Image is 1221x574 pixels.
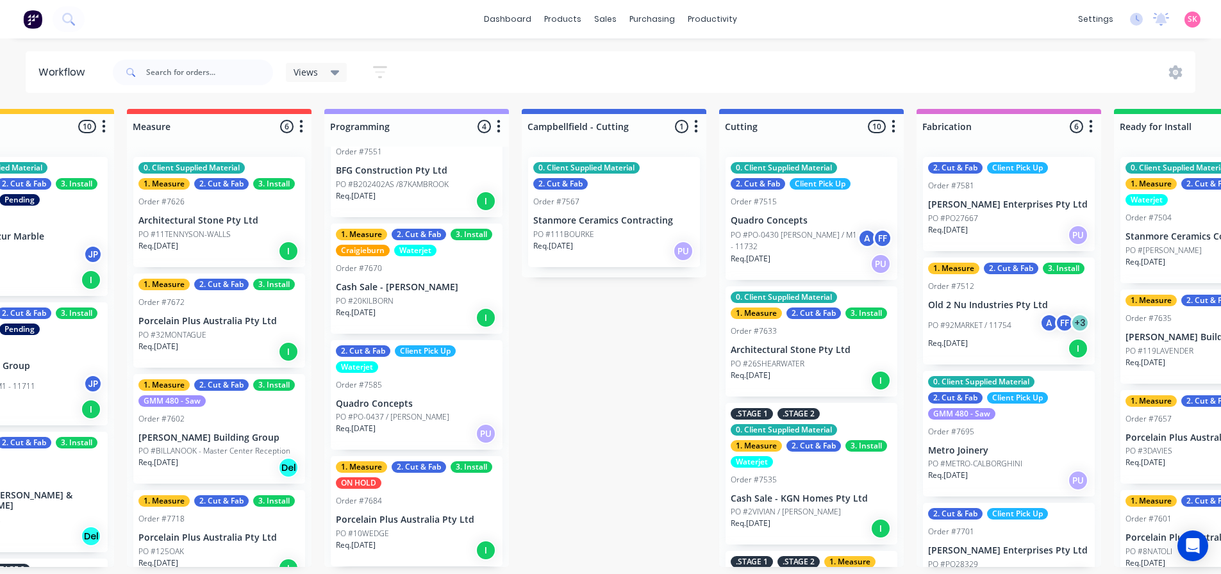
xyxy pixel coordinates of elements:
[451,229,492,240] div: 3. Install
[790,178,851,190] div: Client Pick Up
[987,392,1048,404] div: Client Pick Up
[984,263,1038,274] div: 2. Cut & Fab
[336,461,387,473] div: 1. Measure
[336,190,376,202] p: Req. [DATE]
[928,526,974,537] div: Order #7701
[1072,10,1120,29] div: settings
[845,440,887,452] div: 3. Install
[394,245,436,256] div: Waterjet
[38,65,91,80] div: Workflow
[476,191,496,211] div: I
[1188,13,1197,25] span: SK
[138,329,206,341] p: PO #32MONTAGUE
[1043,263,1084,274] div: 3. Install
[83,245,103,264] div: JP
[731,229,858,252] p: PO #PO-0430 [PERSON_NAME] / M1 - 11732
[336,361,378,373] div: Waterjet
[533,196,579,208] div: Order #7567
[138,297,185,308] div: Order #7672
[138,532,300,543] p: Porcelain Plus Australia Pty Ltd
[138,279,190,290] div: 1. Measure
[928,445,1090,456] p: Metro Joinery
[278,341,299,362] div: I
[928,162,983,174] div: 2. Cut & Fab
[336,411,449,423] p: PO #PO-0437 / [PERSON_NAME]
[1125,245,1202,256] p: PO #[PERSON_NAME]
[23,10,42,29] img: Factory
[987,508,1048,520] div: Client Pick Up
[533,240,573,252] p: Req. [DATE]
[824,556,876,568] div: 1. Measure
[731,556,773,568] div: .STAGE 1
[138,162,245,174] div: 0. Client Supplied Material
[194,379,249,391] div: 2. Cut & Fab
[731,370,770,381] p: Req. [DATE]
[336,539,376,551] p: Req. [DATE]
[138,341,178,352] p: Req. [DATE]
[731,440,782,452] div: 1. Measure
[1125,395,1177,407] div: 1. Measure
[731,345,892,356] p: Architectural Stone Pty Ltd
[336,398,497,409] p: Quadro Concepts
[138,316,300,327] p: Porcelain Plus Australia Pty Ltd
[533,229,594,240] p: PO #111BOURKE
[133,374,305,484] div: 1. Measure2. Cut & Fab3. InstallGMM 480 - SawOrder #7602[PERSON_NAME] Building GroupPO #BILLANOOK...
[1040,313,1059,332] div: A
[928,338,968,349] p: Req. [DATE]
[476,423,496,444] div: PU
[138,557,178,569] p: Req. [DATE]
[336,179,449,190] p: PO #B202402AS /87KAMBROOK
[731,424,837,436] div: 0. Client Supplied Material
[336,423,376,434] p: Req. [DATE]
[56,307,97,319] div: 3. Install
[83,374,103,393] div: JP
[623,10,681,29] div: purchasing
[923,371,1095,497] div: 0. Client Supplied Material2. Cut & FabClient Pick UpGMM 480 - SawOrder #7695Metro JoineryPO #MET...
[1125,212,1172,224] div: Order #7504
[1125,295,1177,306] div: 1. Measure
[928,263,979,274] div: 1. Measure
[336,379,382,391] div: Order #7585
[928,426,974,438] div: Order #7695
[194,495,249,507] div: 2. Cut & Fab
[731,196,777,208] div: Order #7515
[923,258,1095,365] div: 1. Measure2. Cut & Fab3. InstallOrder #7512Old 2 Nu Industries Pty LtdPO #92MARKET / 11754AFF+3Re...
[731,291,837,303] div: 0. Client Supplied Material
[395,345,456,357] div: Client Pick Up
[1068,225,1088,245] div: PU
[1125,357,1165,368] p: Req. [DATE]
[1055,313,1074,332] div: FF
[56,437,97,448] div: 3. Install
[392,461,446,473] div: 2. Cut & Fab
[731,325,777,337] div: Order #7633
[588,10,623,29] div: sales
[533,215,695,226] p: Stanmore Ceramics Contracting
[138,196,185,208] div: Order #7626
[1125,557,1165,569] p: Req. [DATE]
[731,506,841,518] p: PO #2VIVIAN / [PERSON_NAME]
[331,224,503,334] div: 1. Measure2. Cut & Fab3. InstallCraigieburnWaterjetOrder #7670Cash Sale - [PERSON_NAME]PO #20KILB...
[858,229,877,248] div: A
[138,178,190,190] div: 1. Measure
[1125,457,1165,468] p: Req. [DATE]
[731,408,773,420] div: .STAGE 1
[1125,178,1177,190] div: 1. Measure
[731,474,777,486] div: Order #7535
[928,458,1022,470] p: PO #METRO-CALBORGHINI
[294,65,318,79] span: Views
[987,162,1048,174] div: Client Pick Up
[870,518,891,539] div: I
[870,370,891,391] div: I
[81,399,101,420] div: I
[138,395,206,407] div: GMM 480 - Saw
[476,540,496,561] div: I
[1125,513,1172,525] div: Order #7601
[1125,345,1193,357] p: PO #119LAVENDER
[731,456,773,468] div: Waterjet
[336,495,382,507] div: Order #7684
[731,253,770,265] p: Req. [DATE]
[336,263,382,274] div: Order #7670
[336,165,497,176] p: BFG Construction Pty Ltd
[1125,313,1172,324] div: Order #7635
[681,10,743,29] div: productivity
